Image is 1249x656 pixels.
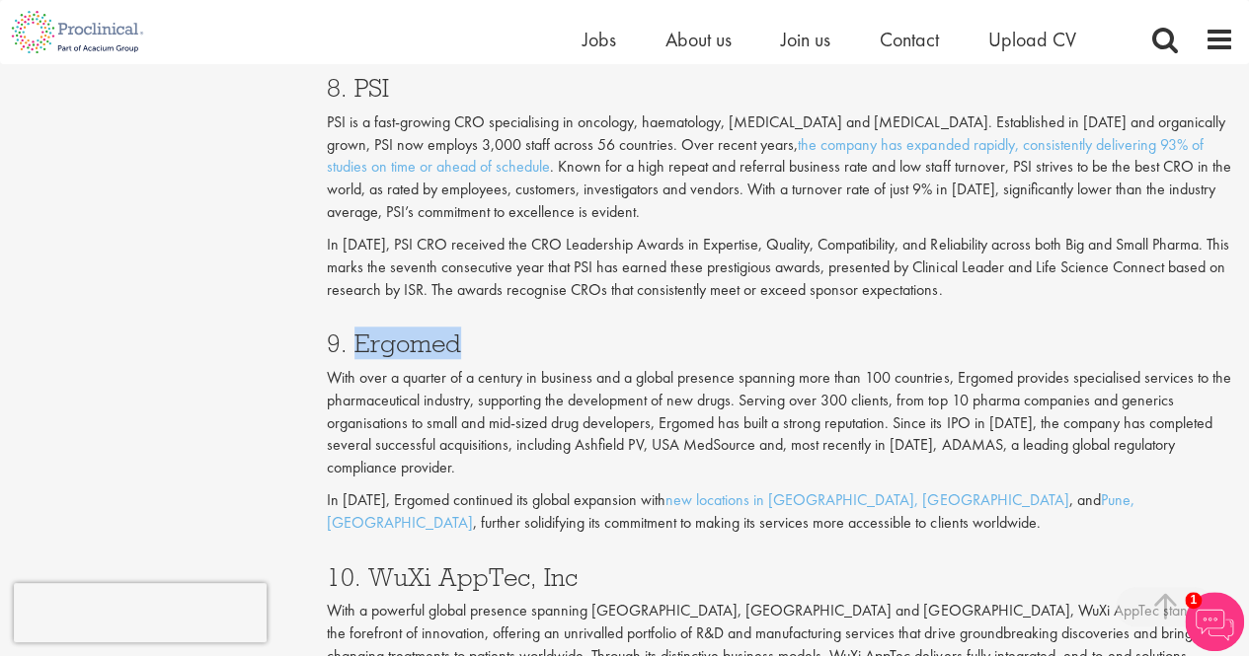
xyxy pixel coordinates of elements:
[327,489,1234,535] p: In [DATE], Ergomed continued its global expansion with , and , further solidifying its commitment...
[665,27,732,52] a: About us
[327,234,1234,302] p: In [DATE], PSI CRO received the CRO Leadership Awards in Expertise, Quality, Compatibility, and R...
[327,75,1234,101] h3: 8. PSI
[1185,592,1244,651] img: Chatbot
[327,564,1234,590] h3: 10. WuXi AppTec, Inc
[327,134,1203,178] a: the company has expanded rapidly, consistently delivering 93% of studies on time or ahead of sche...
[665,489,1068,510] a: new locations in [GEOGRAPHIC_DATA], [GEOGRAPHIC_DATA]
[327,111,1234,224] p: PSI is a fast-growing CRO specialising in oncology, haematology, [MEDICAL_DATA] and [MEDICAL_DATA...
[14,583,267,642] iframe: reCAPTCHA
[1185,592,1202,609] span: 1
[327,367,1234,479] p: With over a quarter of a century in business and a global presence spanning more than 100 countri...
[781,27,830,52] a: Join us
[327,489,1133,533] a: Pune, [GEOGRAPHIC_DATA]
[327,330,1234,356] h3: 9. Ergomed
[583,27,616,52] a: Jobs
[988,27,1076,52] a: Upload CV
[880,27,939,52] a: Contact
